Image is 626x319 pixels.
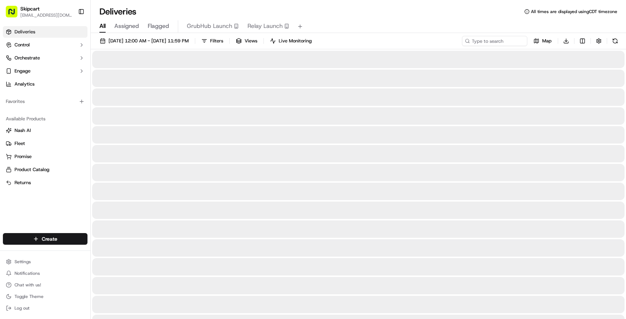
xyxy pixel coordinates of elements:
[187,22,232,30] span: GrubHub Launch
[99,22,106,30] span: All
[233,36,261,46] button: Views
[148,22,169,30] span: Flagged
[3,125,87,136] button: Nash AI
[42,235,57,243] span: Create
[6,127,85,134] a: Nash AI
[3,257,87,267] button: Settings
[6,166,85,173] a: Product Catalog
[15,127,31,134] span: Nash AI
[530,36,555,46] button: Map
[114,22,139,30] span: Assigned
[15,166,49,173] span: Product Catalog
[3,3,75,20] button: Skipcart[EMAIL_ADDRESS][DOMAIN_NAME]
[20,12,72,18] button: [EMAIL_ADDRESS][DOMAIN_NAME]
[15,68,30,74] span: Engage
[3,233,87,245] button: Create
[3,26,87,38] a: Deliveries
[198,36,226,46] button: Filters
[15,179,31,186] span: Returns
[6,140,85,147] a: Fleet
[3,291,87,302] button: Toggle Theme
[542,38,552,44] span: Map
[531,9,617,14] span: All times are displayed using CDT timezone
[15,29,35,35] span: Deliveries
[247,22,283,30] span: Relay Launch
[15,270,40,276] span: Notifications
[3,113,87,125] div: Available Products
[99,6,136,17] h1: Deliveries
[3,39,87,51] button: Control
[610,36,620,46] button: Refresh
[97,36,192,46] button: [DATE] 12:00 AM - [DATE] 11:59 PM
[15,55,40,61] span: Orchestrate
[15,259,31,265] span: Settings
[20,5,40,12] button: Skipcart
[3,164,87,175] button: Product Catalog
[3,303,87,313] button: Log out
[15,153,32,160] span: Promise
[3,280,87,290] button: Chat with us!
[109,38,189,44] span: [DATE] 12:00 AM - [DATE] 11:59 PM
[15,305,29,311] span: Log out
[15,282,41,288] span: Chat with us!
[3,52,87,64] button: Orchestrate
[279,38,312,44] span: Live Monitoring
[3,151,87,162] button: Promise
[6,153,85,160] a: Promise
[3,96,87,107] div: Favorites
[245,38,257,44] span: Views
[3,65,87,77] button: Engage
[15,140,25,147] span: Fleet
[3,268,87,278] button: Notifications
[462,36,527,46] input: Type to search
[15,42,30,48] span: Control
[6,179,85,186] a: Returns
[267,36,315,46] button: Live Monitoring
[3,177,87,188] button: Returns
[210,38,223,44] span: Filters
[3,138,87,149] button: Fleet
[15,294,44,299] span: Toggle Theme
[15,81,34,87] span: Analytics
[3,78,87,90] a: Analytics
